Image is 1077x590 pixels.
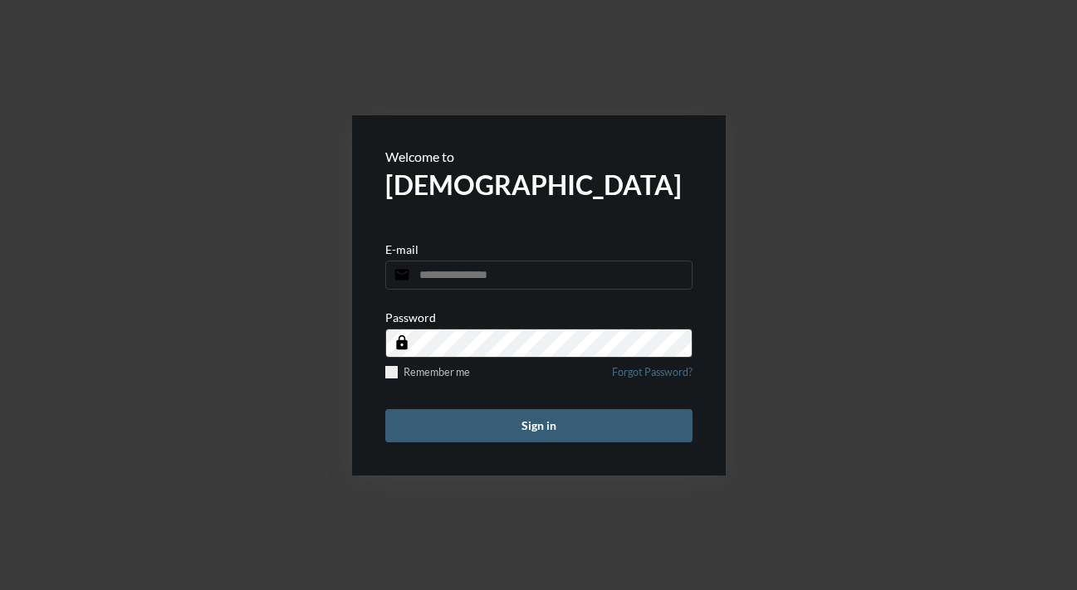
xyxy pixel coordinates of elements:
button: Sign in [385,409,693,442]
p: Password [385,310,436,324]
p: E-mail [385,242,419,256]
p: Welcome to [385,149,693,164]
h2: [DEMOGRAPHIC_DATA] [385,168,693,201]
a: Forgot Password? [612,366,693,388]
label: Remember me [385,366,470,378]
